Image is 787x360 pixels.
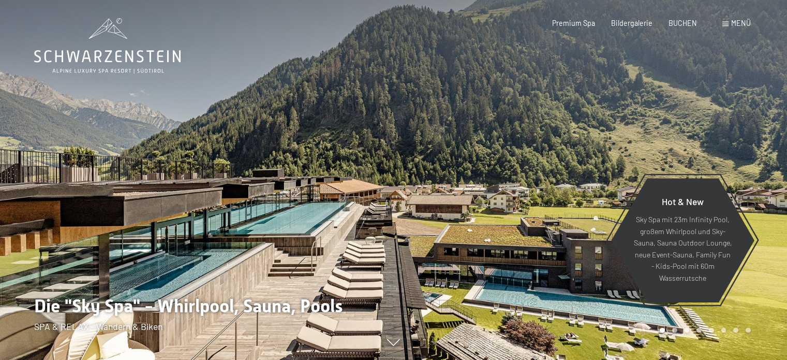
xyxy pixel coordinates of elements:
a: Bildergalerie [611,19,652,27]
p: Sky Spa mit 23m Infinity Pool, großem Whirlpool und Sky-Sauna, Sauna Outdoor Lounge, neue Event-S... [633,214,732,284]
span: Hot & New [662,196,704,207]
div: Carousel Pagination [656,328,750,333]
div: Carousel Page 5 [709,328,714,333]
div: Carousel Page 8 [746,328,751,333]
div: Carousel Page 2 [672,328,677,333]
div: Carousel Page 3 [685,328,690,333]
span: Menü [731,19,751,27]
div: Carousel Page 7 [733,328,738,333]
a: Hot & New Sky Spa mit 23m Infinity Pool, großem Whirlpool und Sky-Sauna, Sauna Outdoor Lounge, ne... [611,178,755,303]
div: Carousel Page 6 [721,328,726,333]
a: BUCHEN [669,19,697,27]
div: Carousel Page 1 (Current Slide) [660,328,665,333]
div: Carousel Page 4 [696,328,702,333]
a: Premium Spa [552,19,595,27]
